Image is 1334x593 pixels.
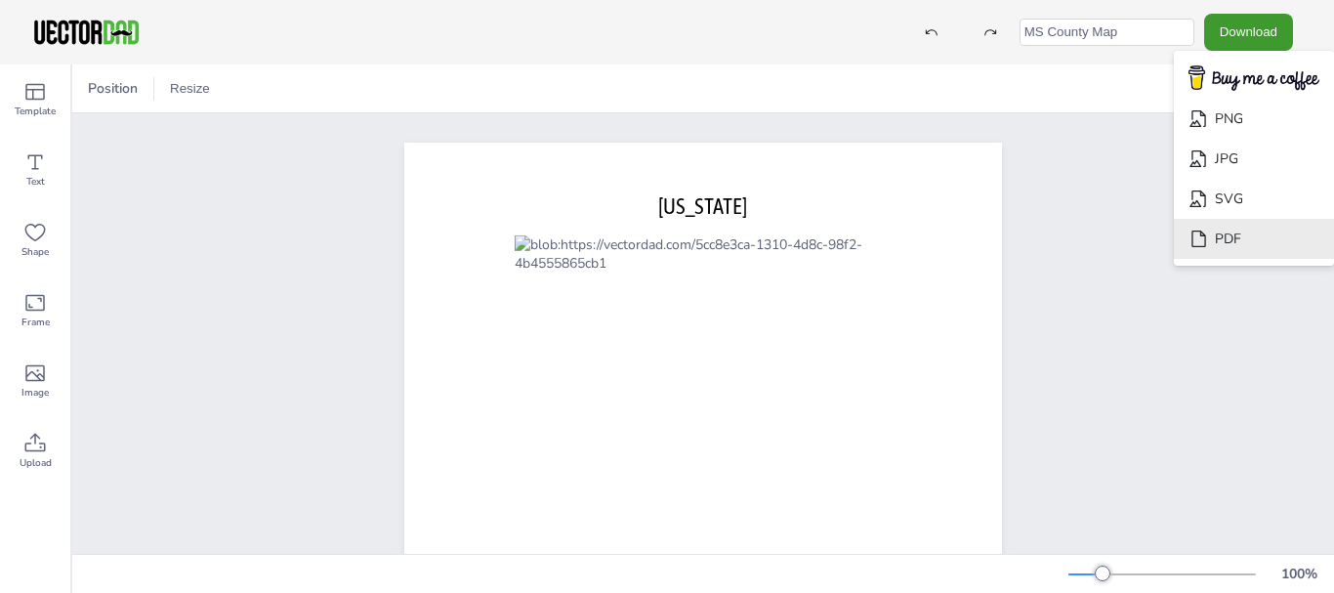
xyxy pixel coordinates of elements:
[31,18,142,47] img: VectorDad-1.png
[1174,219,1334,259] li: PDF
[20,455,52,471] span: Upload
[1020,19,1194,46] input: template name
[1174,179,1334,219] li: SVG
[162,73,218,105] button: Resize
[21,244,49,260] span: Shape
[1174,51,1334,267] ul: Download
[658,193,747,219] span: [US_STATE]
[1204,14,1293,50] button: Download
[21,315,50,330] span: Frame
[26,174,45,190] span: Text
[15,104,56,119] span: Template
[1174,99,1334,139] li: PNG
[84,79,142,98] span: Position
[1174,139,1334,179] li: JPG
[21,385,49,401] span: Image
[1275,565,1322,583] div: 100 %
[1176,60,1332,98] img: buymecoffee.png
